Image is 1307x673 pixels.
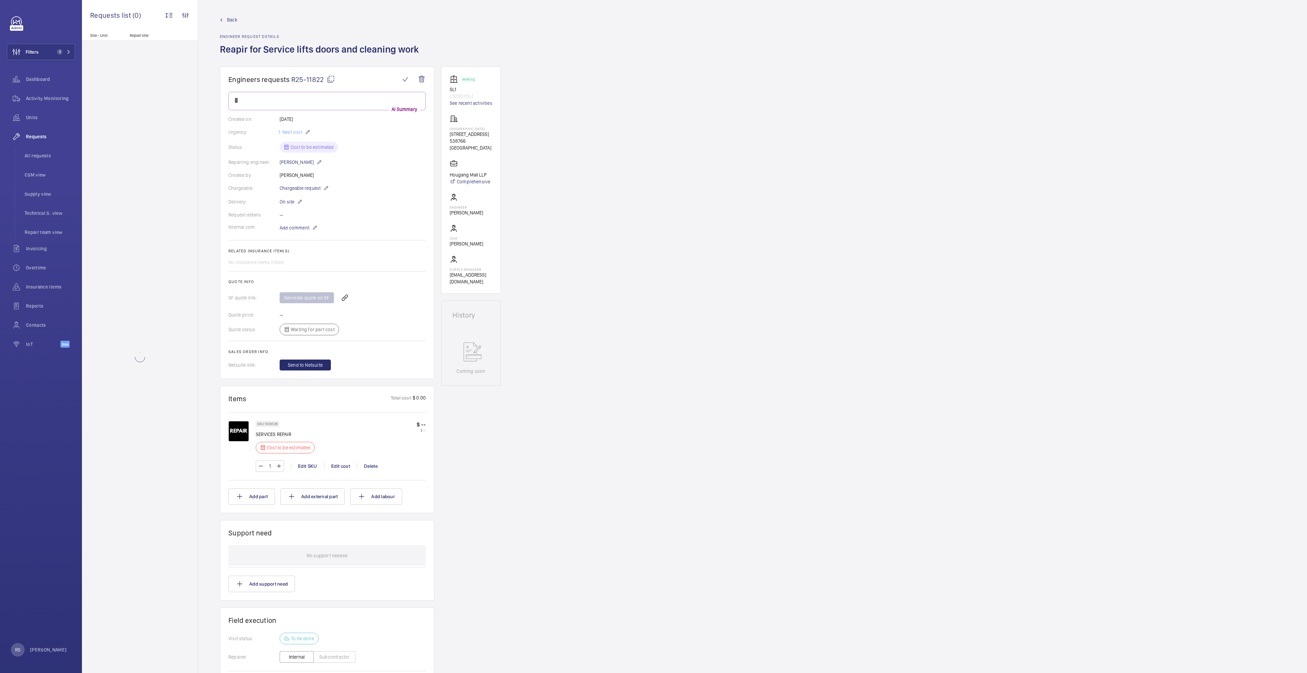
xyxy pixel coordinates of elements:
[391,394,412,403] p: Total cost:
[26,95,75,102] span: Activity Monitoring
[228,529,272,537] h1: Support need
[450,138,492,151] p: 538766 [GEOGRAPHIC_DATA]
[324,463,357,469] div: Edit cost
[30,646,67,653] p: [PERSON_NAME]
[228,421,249,441] img: 4IH7dyk0lKfVbRFSf4R9ywTe9GShna42_NoCtMvpQiKEiGqH.png
[450,209,483,216] p: [PERSON_NAME]
[450,240,483,247] p: [PERSON_NAME]
[450,178,490,185] a: Comprehensive
[450,131,492,138] p: [STREET_ADDRESS]
[280,198,303,206] p: On site
[417,421,426,428] p: $ --
[220,43,423,67] h1: Reapir for Service lifts doors and cleaning work
[90,11,132,19] span: Requests list
[26,264,75,271] span: Overtime
[288,362,323,368] span: Send to Netsuite
[228,616,426,625] h1: Field execution
[307,545,348,566] p: No support needed
[291,75,335,84] span: R25-11822
[281,129,302,135] span: Next visit
[450,127,492,131] p: [GEOGRAPHIC_DATA]
[228,75,290,84] span: Engineers requests
[15,646,20,653] p: RS
[450,271,492,285] p: [EMAIL_ADDRESS][DOMAIN_NAME]
[280,224,309,231] span: Add comment
[228,279,426,284] h2: Quote info
[452,312,490,319] h1: History
[26,76,75,83] span: Dashboard
[280,158,322,166] p: [PERSON_NAME]
[25,229,75,236] span: Repair team view
[450,93,492,100] p: L32307/SL1
[25,210,75,216] span: Technical S. view
[456,368,485,375] p: Coming soon
[280,488,345,505] button: Add external part
[257,423,278,425] p: SKU 1008536
[7,44,75,60] button: Filters1
[130,33,175,38] p: Repair title
[417,428,426,432] p: $ --
[412,394,426,403] p: $ 0.00
[26,283,75,290] span: Insurance items
[26,322,75,328] span: Contacts
[350,488,402,505] button: Add labour
[26,133,75,140] span: Requests
[220,34,423,39] h2: Engineer request details
[26,303,75,309] span: Reports
[450,267,492,271] p: Supply manager
[450,100,492,107] a: See recent activities
[291,635,314,642] p: To be done
[450,75,461,83] img: elevator.svg
[60,341,70,348] span: Beta
[227,16,237,23] span: Back
[228,249,426,253] h2: Related insurance item(s)
[280,360,331,370] button: Send to Netsuite
[57,49,62,55] span: 1
[256,431,319,438] p: SERVICES REPAIR
[450,236,483,240] p: CSM
[228,488,275,505] button: Add part
[450,171,490,178] p: Hougang Mall LLP
[267,444,310,451] p: Cost to be estimated
[26,114,75,121] span: Units
[357,463,384,469] div: Delete
[450,86,492,93] p: SL1
[82,33,127,38] p: Site - Unit
[228,349,426,354] h2: Sales order info
[280,185,321,192] span: Chargeable request
[26,245,75,252] span: Invoicing
[291,463,324,469] div: Edit SKU
[313,651,355,663] button: Subcontractor
[25,191,75,197] span: Supply view
[450,205,483,209] p: Engineer
[389,106,420,113] p: AI Summary
[26,48,39,55] span: Filters
[26,341,60,348] span: IoT
[25,152,75,159] span: All requests
[25,171,75,178] span: CSM view
[228,576,295,592] button: Add support need
[280,651,314,663] button: Internal
[228,394,247,403] h1: Items
[462,78,475,81] p: Working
